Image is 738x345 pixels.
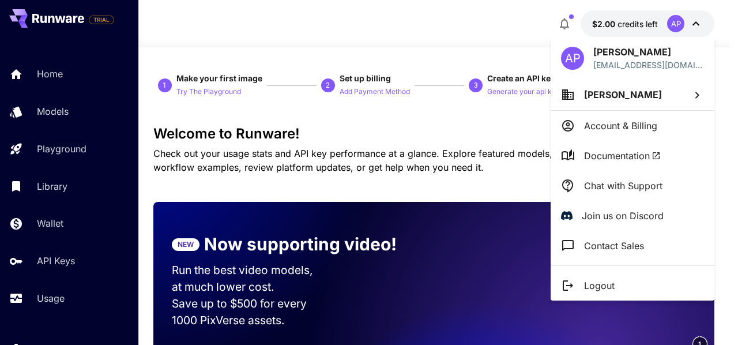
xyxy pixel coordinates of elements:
p: Logout [584,279,615,292]
span: [PERSON_NAME] [584,89,662,100]
span: Documentation [584,149,661,163]
div: admin@staibltech.com [593,59,704,71]
p: [PERSON_NAME] [593,45,704,59]
div: AP [561,47,584,70]
p: Account & Billing [584,119,657,133]
p: Contact Sales [584,239,644,253]
p: Join us on Discord [582,209,664,223]
button: [PERSON_NAME] [551,79,714,110]
p: Chat with Support [584,179,662,193]
p: [EMAIL_ADDRESS][DOMAIN_NAME] [593,59,704,71]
